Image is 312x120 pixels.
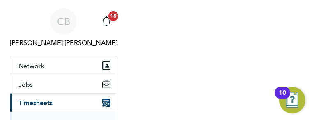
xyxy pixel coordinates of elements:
span: Timesheets [18,99,53,107]
a: 15 [98,8,115,35]
div: 10 [279,93,286,104]
a: CB[PERSON_NAME] [PERSON_NAME] [10,8,117,48]
span: Jobs [18,80,33,88]
button: Network [10,56,117,75]
span: Connor Burns [10,38,117,48]
button: Jobs [10,75,117,93]
button: Timesheets [10,94,117,112]
span: 15 [108,11,118,21]
span: Network [18,62,44,70]
button: Open Resource Center, 10 new notifications [279,87,305,113]
span: CB [57,16,70,27]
